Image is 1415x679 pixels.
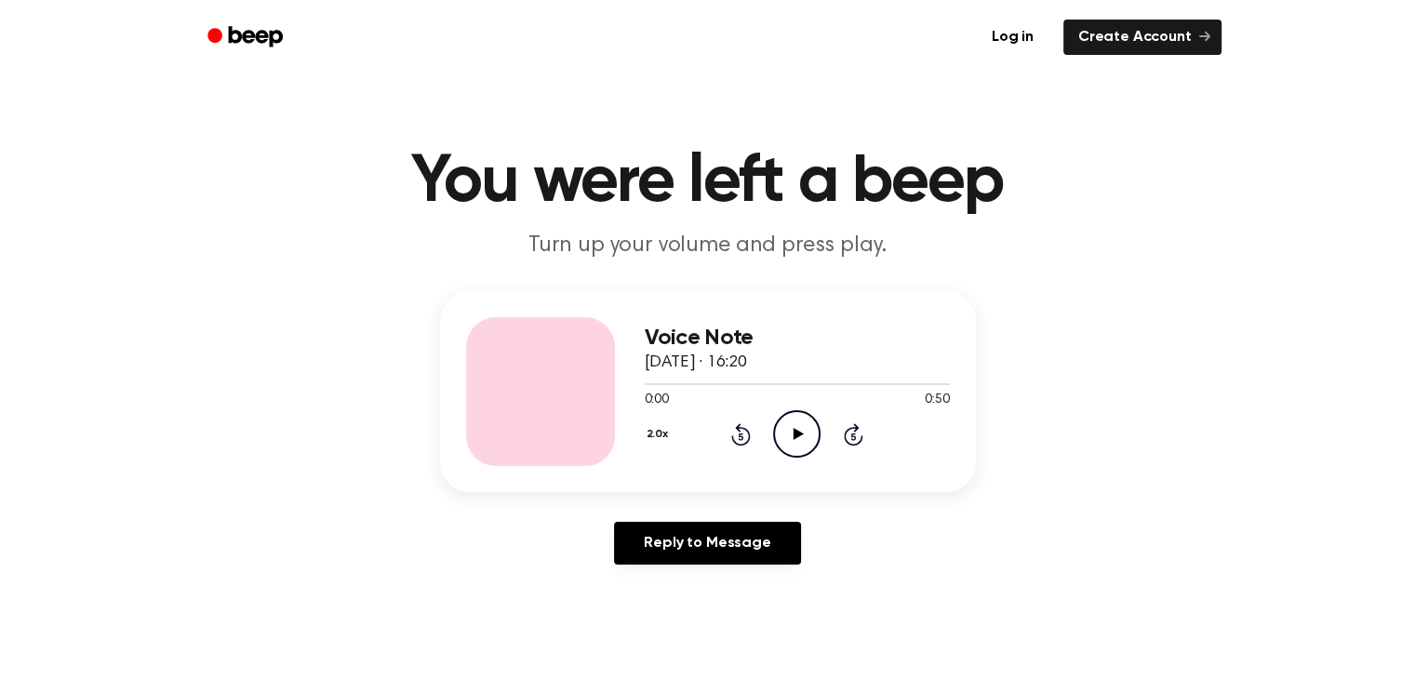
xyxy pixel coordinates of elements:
a: Beep [194,20,300,56]
h3: Voice Note [645,326,950,351]
span: [DATE] · 16:20 [645,354,747,371]
p: Turn up your volume and press play. [351,231,1065,261]
span: 0:00 [645,391,669,410]
h1: You were left a beep [232,149,1184,216]
span: 0:50 [925,391,949,410]
a: Create Account [1063,20,1221,55]
button: 2.0x [645,419,675,450]
a: Reply to Message [614,522,800,565]
a: Log in [973,16,1052,59]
